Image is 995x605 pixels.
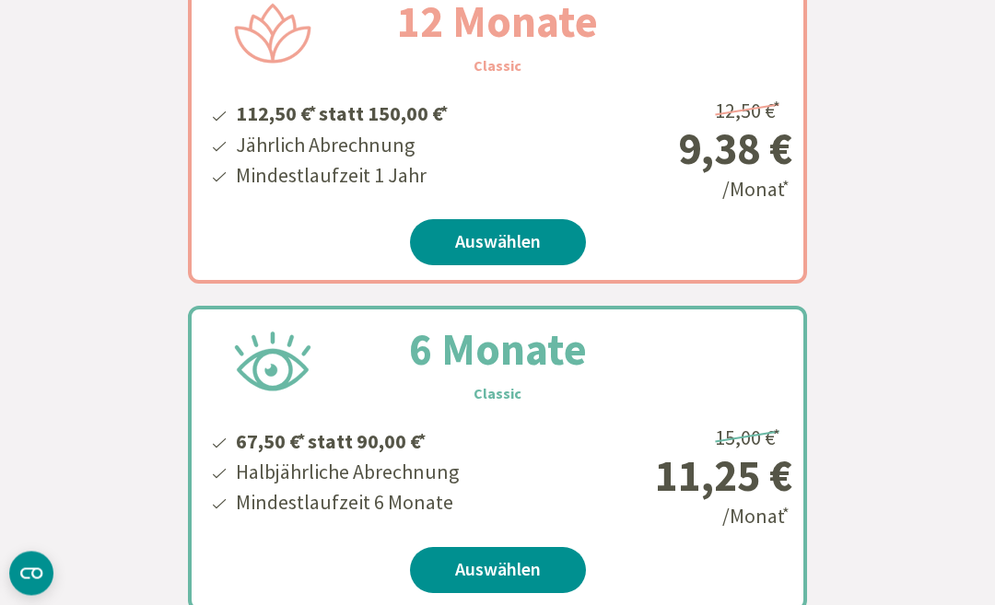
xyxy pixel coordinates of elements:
[233,161,451,192] li: Mindestlaufzeit 1 Jahr
[233,131,451,161] li: Jährlich Abrechnung
[9,552,53,596] button: CMP-Widget öffnen
[233,424,459,458] li: 67,50 € statt 90,00 €
[715,425,783,451] span: 15,00 €
[715,99,783,124] span: 12,50 €
[571,92,792,205] div: /Monat
[571,127,792,171] div: 9,38 €
[410,548,586,594] a: Auswählen
[410,220,586,266] a: Auswählen
[365,317,631,383] h2: 6 Monate
[233,458,459,488] li: Halbjährliche Abrechnung
[233,488,459,518] li: Mindestlaufzeit 6 Monate
[571,454,792,498] div: 11,25 €
[233,96,451,130] li: 112,50 € statt 150,00 €
[474,383,521,405] h3: Classic
[571,420,792,533] div: /Monat
[474,55,521,77] h3: Classic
